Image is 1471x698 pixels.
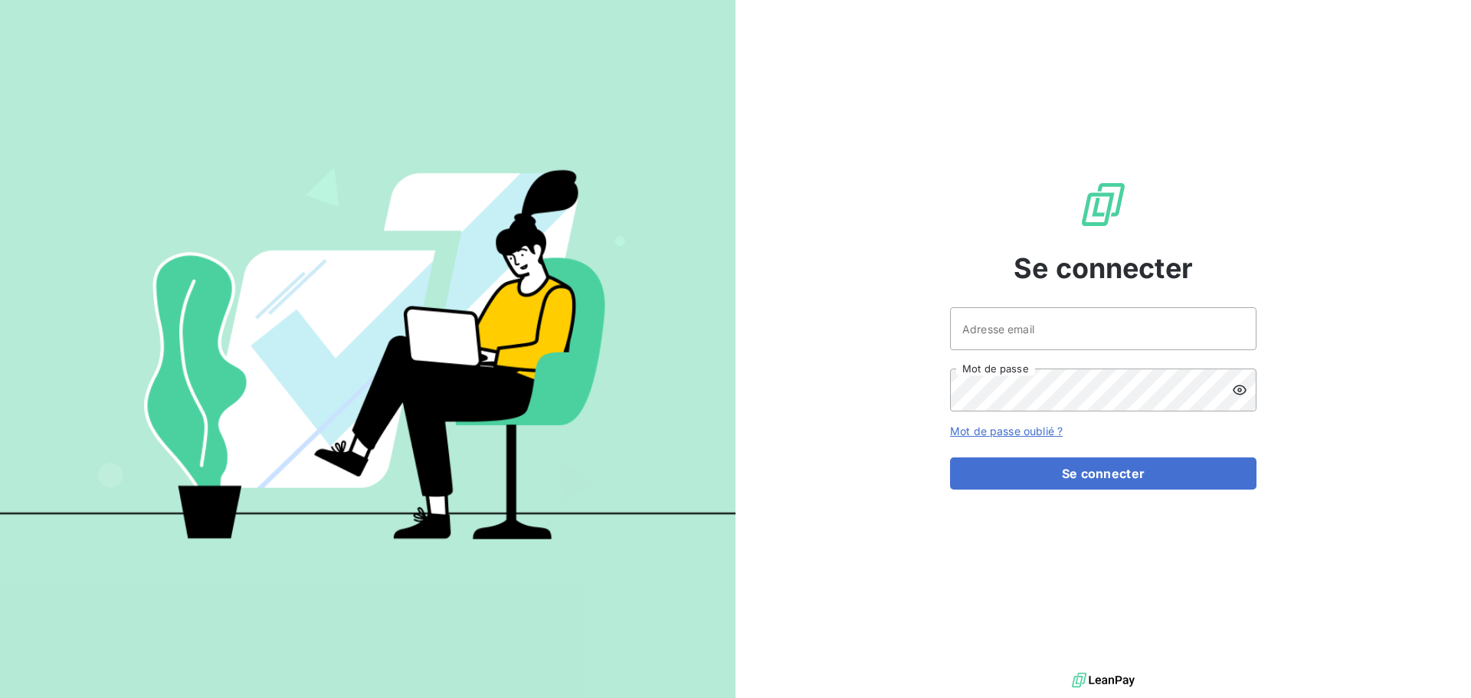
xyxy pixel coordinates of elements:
span: Se connecter [1014,247,1193,289]
input: placeholder [950,307,1256,350]
button: Se connecter [950,457,1256,490]
img: logo [1072,669,1135,692]
a: Mot de passe oublié ? [950,424,1063,437]
img: Logo LeanPay [1079,180,1128,229]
